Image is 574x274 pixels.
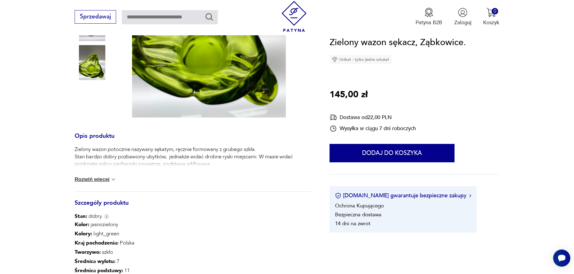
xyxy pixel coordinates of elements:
b: Średnica wylotu : [75,258,115,265]
b: Kraj pochodzenia : [75,239,119,246]
img: Ikonka użytkownika [458,8,467,17]
b: Kolory : [75,230,92,237]
img: Ikona medalu [424,8,434,17]
button: 0Koszyk [483,8,499,26]
button: Sprzedawaj [75,10,116,24]
button: [DOMAIN_NAME] gwarantuje bezpieczne zakupy [335,192,471,199]
h3: Opis produktu [75,134,312,146]
a: Sprzedawaj [75,15,116,20]
div: 0 [492,8,498,14]
li: Bezpieczna dostawa [335,211,381,218]
p: Zaloguj [454,19,471,26]
p: Zielony wazon potocznie nazywany sękatym, ręcznie formowany z grubego szkła. Stan bardzo dobry po... [75,146,312,175]
b: Stan: [75,213,87,220]
img: Ikona diamentu [332,57,338,62]
span: dobry [75,213,102,220]
b: Tworzywo : [75,249,101,256]
img: Zdjęcie produktu Zielony wazon sękacz, Ząbkowice. [75,45,110,80]
img: chevron down [110,176,116,183]
h3: Szczegóły produktu [75,201,312,213]
p: szkło [75,248,175,257]
li: 14 dni na zwrot [335,220,370,227]
b: Średnica podstawy : [75,267,123,274]
a: Ikona medaluPatyna B2B [416,8,442,26]
h1: Zielony wazon sękacz, Ząbkowice. [330,35,466,49]
img: Ikona dostawy [330,113,337,121]
li: Ochrona Kupującego [335,202,384,209]
div: Wysyłka w ciągu 7 dni roboczych [330,125,416,132]
img: Ikona koszyka [486,8,496,17]
img: Ikona certyfikatu [335,192,341,199]
img: Patyna - sklep z meblami i dekoracjami vintage [279,1,310,32]
p: Polska [75,238,175,248]
b: Kolor: [75,221,89,228]
div: Unikat - tylko jedna sztuka! [330,55,392,64]
img: Ikona strzałki w prawo [469,194,471,197]
div: Dostawa od 22,00 PLN [330,113,416,121]
button: Zaloguj [454,8,471,26]
p: 145,00 zł [330,87,368,102]
button: Rozwiń więcej [75,176,116,183]
button: Patyna B2B [416,8,442,26]
button: Dodaj do koszyka [330,144,455,162]
button: Szukaj [205,12,214,21]
iframe: Smartsupp widget button [553,249,570,267]
p: 7 [75,257,175,266]
img: Info icon [104,214,109,219]
p: Patyna B2B [416,19,442,26]
p: light_green [75,229,175,238]
p: jasnozielony [75,220,175,229]
p: Koszyk [483,19,499,26]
